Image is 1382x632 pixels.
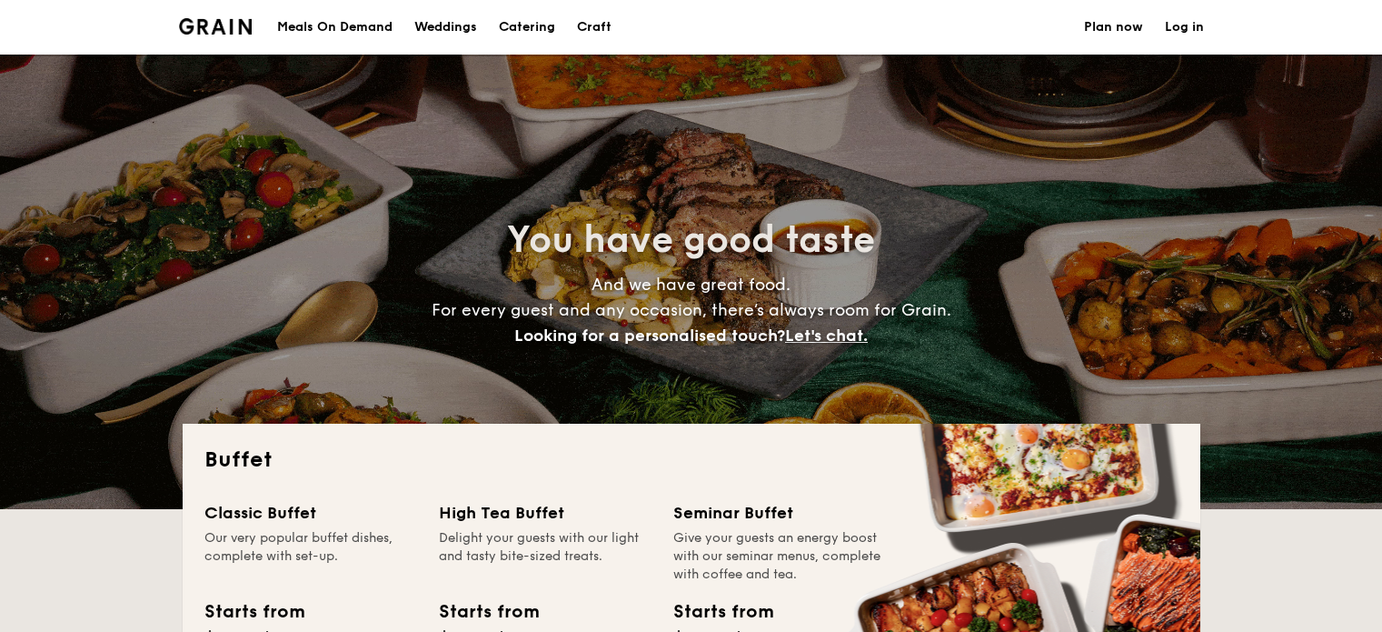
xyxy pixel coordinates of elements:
[785,326,868,346] span: Let's chat.
[673,500,886,526] div: Seminar Buffet
[179,18,253,35] img: Grain
[514,326,785,346] span: Looking for a personalised touch?
[204,598,303,626] div: Starts from
[673,529,886,584] div: Give your guests an energy boost with our seminar menus, complete with coffee and tea.
[204,446,1178,475] h2: Buffet
[439,598,538,626] div: Starts from
[432,275,951,346] span: And we have great food. For every guest and any occasion, there’s always room for Grain.
[179,18,253,35] a: Logotype
[439,500,651,526] div: High Tea Buffet
[439,529,651,584] div: Delight your guests with our light and tasty bite-sized treats.
[507,218,875,262] span: You have good taste
[204,529,417,584] div: Our very popular buffet dishes, complete with set-up.
[204,500,417,526] div: Classic Buffet
[673,598,772,626] div: Starts from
